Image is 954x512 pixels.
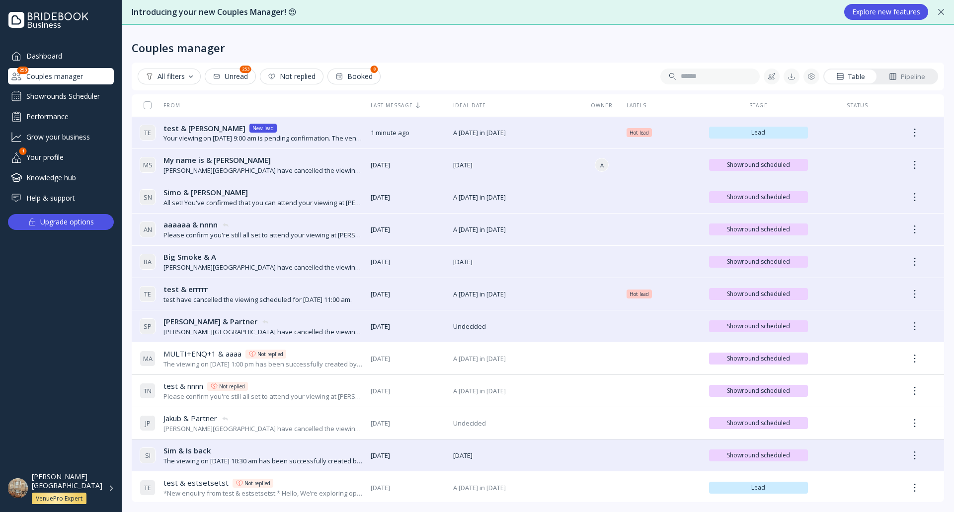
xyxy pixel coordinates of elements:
div: Unread [213,73,248,80]
span: [DATE] [453,451,577,460]
div: Ideal date [453,102,577,109]
span: Lead [713,484,804,492]
div: A [595,158,609,172]
div: *New enquiry from test & estsetsetst:* Hello, We’re exploring options for our wedding venue, and ... [163,489,363,498]
span: A [DATE] in [DATE] [453,128,577,138]
div: Knowledge hub [8,169,114,186]
span: [DATE] [453,160,577,170]
div: Couples manager [132,41,225,55]
button: Unread [205,69,256,84]
span: [DATE] [371,193,445,202]
span: test & nnnn [163,381,203,391]
a: Help & support [8,190,114,206]
div: Last message [371,102,445,109]
a: Grow your business [8,129,114,145]
span: [DATE] [371,322,445,331]
button: Booked [327,69,381,84]
span: Showround scheduled [713,258,804,266]
a: Performance [8,108,114,125]
a: Showrounds Scheduler [8,88,114,104]
span: Showround scheduled [713,161,804,169]
div: VenuePro Expert [36,495,82,503]
span: [DATE] [371,290,445,299]
div: The viewing on [DATE] 1:00 pm has been successfully created by [PERSON_NAME][GEOGRAPHIC_DATA]. [163,360,363,369]
div: T E [140,125,156,141]
span: A [DATE] in [DATE] [453,483,577,493]
span: Showround scheduled [713,387,804,395]
span: A [DATE] in [DATE] [453,354,577,364]
div: M A [140,351,156,366]
span: [DATE] [453,257,577,267]
div: Please confirm you're still all set to attend your viewing at [PERSON_NAME][GEOGRAPHIC_DATA] on [... [163,392,363,401]
div: Owner [585,102,619,109]
button: All filters [138,69,201,84]
span: test & estsetsetst [163,478,229,488]
div: Booked [335,73,373,80]
span: MULTI+ENQ+1 & aaaa [163,349,241,359]
div: Not replied [244,479,270,487]
button: Upgrade options [8,214,114,230]
span: Lead [713,129,804,137]
span: aaaaaa & nnnn [163,219,218,230]
span: Hot lead [630,129,649,137]
div: S N [140,189,156,205]
div: J P [140,415,156,431]
div: Not replied [257,350,283,358]
span: A [DATE] in [DATE] [453,290,577,299]
span: Showround scheduled [713,290,804,298]
span: Simo & [PERSON_NAME] [163,187,248,198]
div: Not replied [219,382,245,390]
div: Upgrade options [40,215,94,229]
div: Couples manager [8,68,114,84]
div: All set! You've confirmed that you can attend your viewing at [PERSON_NAME][GEOGRAPHIC_DATA] on [... [163,198,363,208]
div: [PERSON_NAME][GEOGRAPHIC_DATA] have cancelled the viewing scheduled for [DATE] 12:30 pm. [163,424,363,434]
span: Jakub & Partner [163,413,217,424]
div: T N [140,383,156,399]
span: Undecided [453,322,577,331]
span: [DATE] [371,451,445,460]
span: [DATE] [371,386,445,396]
a: Your profile1 [8,149,114,165]
span: Showround scheduled [713,322,804,330]
a: Dashboard [8,48,114,64]
div: The viewing on [DATE] 10:30 am has been successfully created by [PERSON_NAME][GEOGRAPHIC_DATA]. [163,456,363,466]
button: Not replied [260,69,323,84]
div: T E [140,286,156,302]
span: [DATE] [371,419,445,428]
div: Not replied [268,73,316,80]
span: [DATE] [371,225,445,234]
div: test have cancelled the viewing scheduled for [DATE] 11:00 am. [163,295,352,304]
div: Your profile [8,149,114,165]
span: [PERSON_NAME] & Partner [163,316,257,327]
span: Showround scheduled [713,225,804,233]
span: Showround scheduled [713,355,804,363]
div: 8 [371,66,378,73]
div: Stage [709,102,808,109]
span: test & [PERSON_NAME] [163,123,245,134]
div: T E [140,480,156,496]
div: 253 [17,67,29,74]
span: [DATE] [371,483,445,493]
div: Explore new features [852,8,920,16]
div: New lead [252,124,274,132]
div: Labels [627,102,701,109]
img: dpr=1,fit=cover,g=face,w=48,h=48 [8,478,28,498]
div: M S [140,157,156,173]
span: Hot lead [630,290,649,298]
span: Big Smoke & A [163,252,216,262]
div: 253 [240,66,251,73]
div: Table [836,72,865,81]
span: [DATE] [371,160,445,170]
div: [PERSON_NAME][GEOGRAPHIC_DATA] have cancelled the viewing scheduled for [DATE] 11:15 am [163,166,363,175]
span: 1 minute ago [371,128,445,138]
span: A [DATE] in [DATE] [453,193,577,202]
button: Explore new features [844,4,928,20]
div: 1 [19,147,27,155]
div: Introducing your new Couples Manager! 😍 [132,6,834,18]
div: Pipeline [889,72,925,81]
